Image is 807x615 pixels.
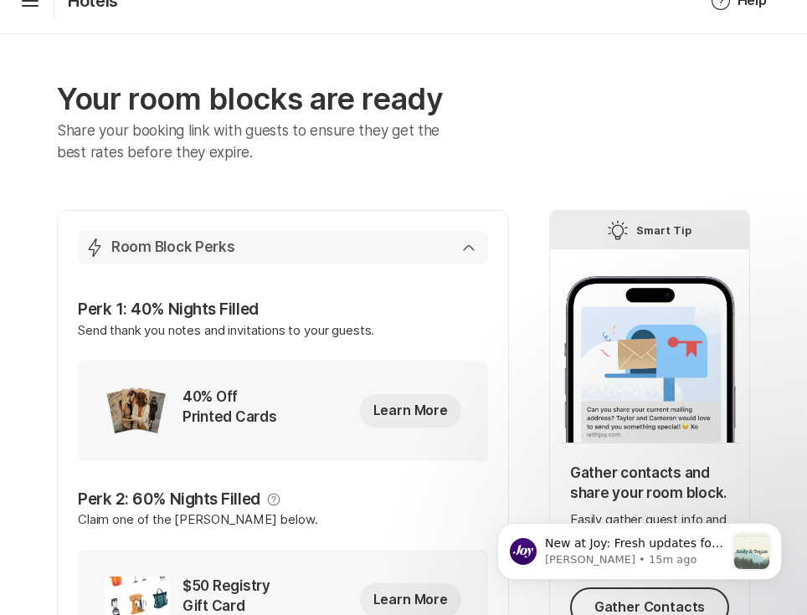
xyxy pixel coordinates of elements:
p: Room Block Perks [111,238,235,258]
p: Gather contacts and share your room block. [570,464,729,504]
p: Perk 2: 60% Nights Filled [78,488,260,511]
button: Collapse window [503,7,535,38]
button: Learn More [360,394,461,428]
iframe: Intercom notifications message [472,489,807,607]
img: incentive [105,387,169,434]
p: Share your booking link with guests to ensure they get the best rates before they expire. [57,120,465,163]
p: 40% Off Printed Cards [182,387,281,434]
p: Your room blocks are ready [57,81,509,117]
div: Close [535,7,565,37]
button: go back [11,7,43,38]
p: Claim one of the [PERSON_NAME] below. [78,510,488,550]
button: Room Block Perks [78,231,488,264]
p: Send thank you notes and invitations to your guests. [78,321,488,361]
p: Perk 1: 40% Nights Filled [78,298,488,321]
p: Smart Tip [636,220,691,240]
